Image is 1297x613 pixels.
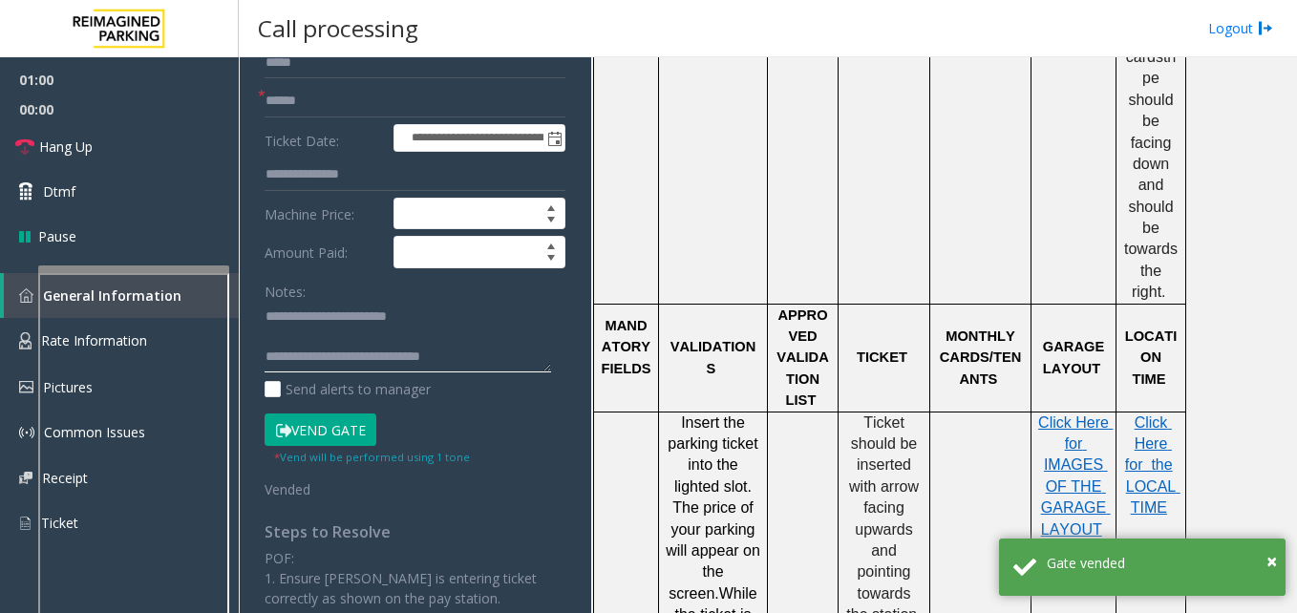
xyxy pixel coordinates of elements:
[1258,18,1273,38] img: logout
[1125,415,1173,474] a: Click Here for the
[538,214,564,229] span: Decrease value
[260,236,389,268] label: Amount Paid:
[265,275,306,302] label: Notes:
[538,199,564,214] span: Increase value
[19,472,32,484] img: 'icon'
[940,328,1022,387] span: MONTHLY CARDS/TENANTS
[1208,18,1273,38] a: Logout
[19,425,34,440] img: 'icon'
[670,339,756,375] span: VALIDATIONS
[601,318,654,376] span: MANDATORY FIELDS
[538,252,564,267] span: Decrease value
[260,198,389,230] label: Machine Price:
[1126,478,1180,516] span: LOCAL TIME
[4,273,239,318] a: General Information
[265,480,310,498] span: Vended
[265,523,565,541] h4: Steps to Resolve
[19,515,32,532] img: 'icon'
[1125,414,1173,474] span: Click Here for the
[43,181,75,201] span: Dtmf
[1043,339,1108,375] span: GARAGE LAYOUT
[1125,328,1178,387] span: LOCATION TIME
[265,413,376,446] button: Vend Gate
[39,137,93,157] span: Hang Up
[1047,553,1271,573] div: Gate vended
[274,450,470,464] small: Vend will be performed using 1 tone
[260,124,389,153] label: Ticket Date:
[857,349,907,365] span: TICKET
[19,288,33,303] img: 'icon'
[776,307,829,409] span: APPROVED VALIDATION LIST
[248,5,428,52] h3: Call processing
[1038,414,1113,538] span: Click Here for IMAGES OF THE GARAGE LAYOUT
[538,237,564,252] span: Increase value
[1038,415,1113,538] a: Click Here for IMAGES OF THE GARAGE LAYOUT
[1126,479,1180,516] a: LOCAL TIME
[666,414,764,602] span: Insert the parking ticket into the lighted slot. The price of your parking will appear on the scr...
[38,226,76,246] span: Pause
[19,332,32,349] img: 'icon'
[19,381,33,393] img: 'icon'
[1266,548,1277,574] span: ×
[265,379,431,399] label: Send alerts to manager
[543,125,564,152] span: Toggle popup
[1266,547,1277,576] button: Close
